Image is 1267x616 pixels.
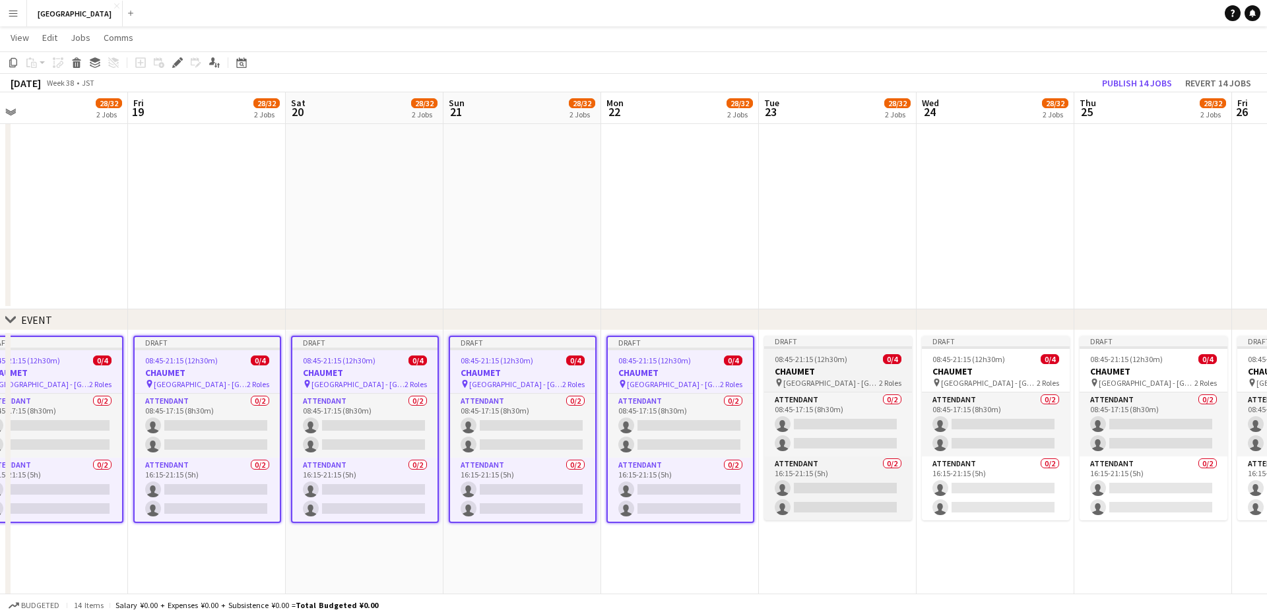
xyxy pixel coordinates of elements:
button: Budgeted [7,598,61,613]
span: Wed [922,97,939,109]
span: 2 Roles [247,379,269,389]
span: 2 Roles [1037,378,1059,388]
button: Revert 14 jobs [1180,75,1256,92]
div: Draft [450,337,595,348]
span: [GEOGRAPHIC_DATA] - [GEOGRAPHIC_DATA] WORLD EXPO [783,378,879,388]
span: 28/32 [96,98,122,108]
span: Comms [104,32,133,44]
div: Draft [135,337,280,348]
span: 20 [289,104,306,119]
app-job-card: Draft08:45-21:15 (12h30m)0/4CHAUMET [GEOGRAPHIC_DATA] - [GEOGRAPHIC_DATA] WORLD EXPO2 RolesATTEND... [291,336,439,523]
a: Jobs [65,29,96,46]
h3: CHAUMET [764,365,912,377]
a: Comms [98,29,139,46]
span: Jobs [71,32,90,44]
span: 28/32 [1200,98,1226,108]
div: 2 Jobs [727,109,752,119]
div: 2 Jobs [412,109,437,119]
span: 08:45-21:15 (12h30m) [145,355,218,365]
div: Draft [608,337,753,348]
h3: CHAUMET [922,365,1070,377]
span: 19 [131,104,144,119]
span: [GEOGRAPHIC_DATA] - [GEOGRAPHIC_DATA] WORLD EXPO [1099,378,1194,388]
app-card-role: ATTENDANT0/216:15-21:15 (5h) [135,458,280,522]
span: 2 Roles [720,379,742,389]
span: 08:45-21:15 (12h30m) [1090,354,1163,364]
h3: CHAUMET [608,367,753,379]
span: [GEOGRAPHIC_DATA] - [GEOGRAPHIC_DATA] WORLD EXPO [154,379,247,389]
span: 08:45-21:15 (12h30m) [618,355,691,365]
h3: CHAUMET [292,367,438,379]
span: 28/32 [569,98,595,108]
span: 21 [447,104,465,119]
div: [DATE] [11,77,41,90]
span: Budgeted [21,601,59,610]
span: 2 Roles [405,379,427,389]
span: 0/4 [724,355,742,365]
span: Edit [42,32,57,44]
span: 28/32 [884,98,911,108]
app-job-card: Draft08:45-21:15 (12h30m)0/4CHAUMET [GEOGRAPHIC_DATA] - [GEOGRAPHIC_DATA] WORLD EXPO2 RolesATTEND... [606,336,754,523]
h3: CHAUMET [450,367,595,379]
span: Mon [606,97,624,109]
app-card-role: ATTENDANT0/216:15-21:15 (5h) [922,456,1070,520]
span: 28/32 [727,98,753,108]
span: 0/4 [566,355,585,365]
div: 2 Jobs [569,109,595,119]
app-card-role: ATTENDANT0/216:15-21:15 (5h) [450,458,595,522]
span: 0/4 [883,354,901,364]
app-card-role: ATTENDANT0/216:15-21:15 (5h) [1080,456,1227,520]
div: 2 Jobs [1200,109,1225,119]
app-job-card: Draft08:45-21:15 (12h30m)0/4CHAUMET [GEOGRAPHIC_DATA] - [GEOGRAPHIC_DATA] WORLD EXPO2 RolesATTEND... [449,336,597,523]
span: [GEOGRAPHIC_DATA] - [GEOGRAPHIC_DATA] WORLD EXPO [941,378,1037,388]
span: [GEOGRAPHIC_DATA] - [GEOGRAPHIC_DATA] WORLD EXPO [627,379,720,389]
span: Fri [133,97,144,109]
div: JST [82,78,94,88]
span: 0/4 [251,355,269,365]
span: 0/4 [1198,354,1217,364]
div: Draft [764,336,912,346]
h3: CHAUMET [135,367,280,379]
span: 28/32 [253,98,280,108]
h3: CHAUMET [1080,365,1227,377]
app-job-card: Draft08:45-21:15 (12h30m)0/4CHAUMET [GEOGRAPHIC_DATA] - [GEOGRAPHIC_DATA] WORLD EXPO2 RolesATTEND... [1080,336,1227,520]
span: Sun [449,97,465,109]
span: 0/4 [93,355,112,365]
span: 25 [1078,104,1096,119]
span: 2 Roles [1194,378,1217,388]
a: View [5,29,34,46]
span: 08:45-21:15 (12h30m) [932,354,1005,364]
div: 2 Jobs [1043,109,1068,119]
app-job-card: Draft08:45-21:15 (12h30m)0/4CHAUMET [GEOGRAPHIC_DATA] - [GEOGRAPHIC_DATA] WORLD EXPO2 RolesATTEND... [764,336,912,520]
app-card-role: ATTENDANT0/216:15-21:15 (5h) [764,456,912,520]
app-card-role: ATTENDANT0/208:45-17:15 (8h30m) [450,394,595,458]
span: View [11,32,29,44]
app-card-role: ATTENDANT0/216:15-21:15 (5h) [292,458,438,522]
span: 08:45-21:15 (12h30m) [775,354,847,364]
span: Tue [764,97,779,109]
span: 28/32 [1042,98,1068,108]
span: 22 [604,104,624,119]
button: [GEOGRAPHIC_DATA] [27,1,123,26]
div: Draft [922,336,1070,346]
div: 2 Jobs [254,109,279,119]
div: Salary ¥0.00 + Expenses ¥0.00 + Subsistence ¥0.00 = [115,600,378,610]
app-card-role: ATTENDANT0/208:45-17:15 (8h30m) [292,394,438,458]
div: Draft [1080,336,1227,346]
a: Edit [37,29,63,46]
app-card-role: ATTENDANT0/208:45-17:15 (8h30m) [608,394,753,458]
div: EVENT [21,313,52,326]
span: 0/4 [1041,354,1059,364]
div: 2 Jobs [885,109,910,119]
app-job-card: Draft08:45-21:15 (12h30m)0/4CHAUMET [GEOGRAPHIC_DATA] - [GEOGRAPHIC_DATA] WORLD EXPO2 RolesATTEND... [922,336,1070,520]
div: Draft08:45-21:15 (12h30m)0/4CHAUMET [GEOGRAPHIC_DATA] - [GEOGRAPHIC_DATA] WORLD EXPO2 RolesATTEND... [133,336,281,523]
span: 28/32 [411,98,438,108]
button: Publish 14 jobs [1097,75,1177,92]
div: 2 Jobs [96,109,121,119]
span: Total Budgeted ¥0.00 [296,600,378,610]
